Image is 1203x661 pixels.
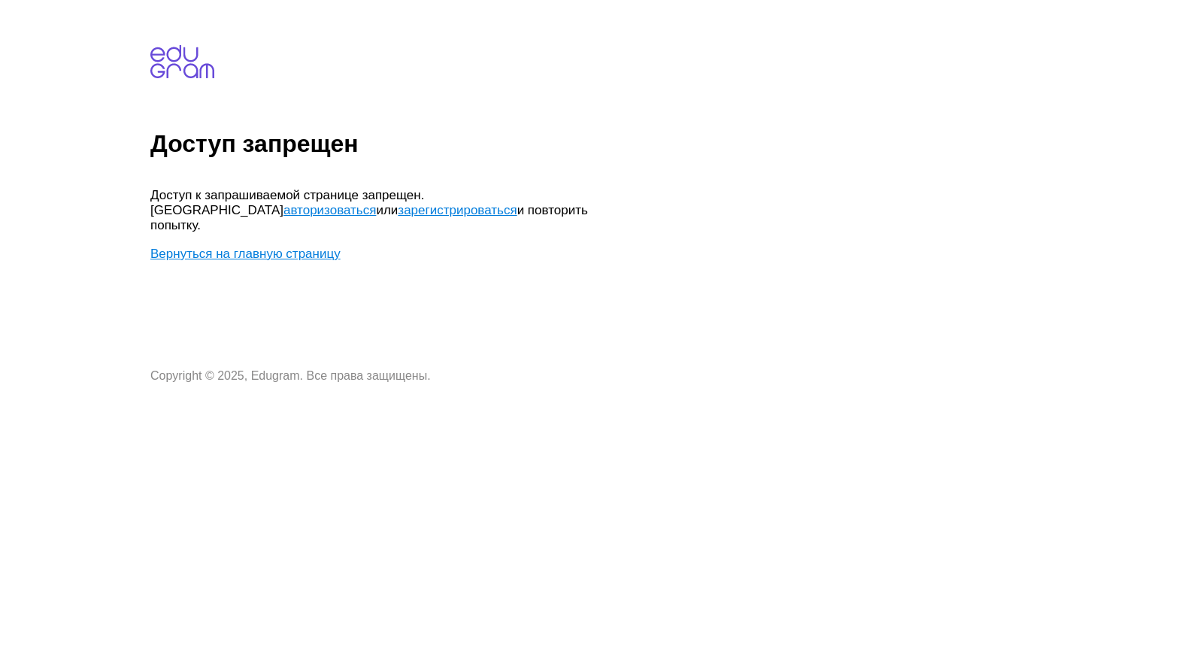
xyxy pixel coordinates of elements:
p: Copyright © 2025, Edugram. Все права защищены. [150,369,601,383]
a: зарегистрироваться [398,203,517,217]
a: авторизоваться [283,203,376,217]
p: Доступ к запрашиваемой странице запрещен. [GEOGRAPHIC_DATA] или и повторить попытку. [150,188,601,233]
a: Вернуться на главную страницу [150,247,341,261]
img: edugram.com [150,45,214,78]
h1: Доступ запрещен [150,130,1197,158]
